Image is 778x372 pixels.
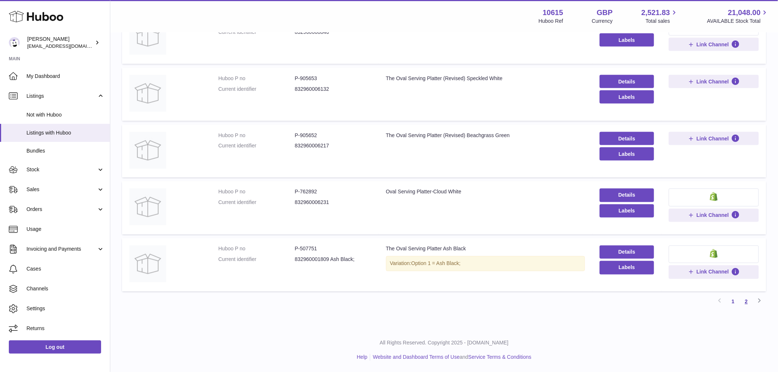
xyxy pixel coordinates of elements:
[129,246,166,282] img: The Oval Serving Platter Ash Black
[129,18,166,55] img: The Oval Serving Platter (Revised) Pearl White - Pearl White
[642,8,679,25] a: 2,521.83 Total sales
[600,132,654,145] a: Details
[129,75,166,112] img: The Oval Serving Platter (Revised) Speckled White
[600,246,654,259] a: Details
[600,90,654,104] button: Labels
[9,37,20,48] img: internalAdmin-10615@internal.huboo.com
[26,186,97,193] span: Sales
[597,8,613,18] strong: GBP
[386,256,585,271] div: Variation:
[27,43,108,49] span: [EMAIL_ADDRESS][DOMAIN_NAME]
[218,199,295,206] dt: Current identifier
[642,8,670,18] span: 2,521.83
[707,8,769,25] a: 21,048.00 AVAILABLE Stock Total
[116,340,772,347] p: All Rights Reserved. Copyright 2025 - [DOMAIN_NAME]
[669,132,759,145] button: Link Channel
[411,261,461,267] span: Option 1 = Ash Black;
[26,325,104,332] span: Returns
[600,261,654,274] button: Labels
[386,189,585,196] div: Oval Serving Platter-Cloud White
[218,132,295,139] dt: Huboo P no
[295,132,371,139] dd: P-905652
[218,142,295,149] dt: Current identifier
[129,132,166,169] img: The Oval Serving Platter (Revised) Beachgrass Green
[26,285,104,292] span: Channels
[600,204,654,218] button: Labels
[600,189,654,202] a: Details
[218,256,295,263] dt: Current identifier
[710,192,718,201] img: shopify-small.png
[697,135,729,142] span: Link Channel
[295,142,371,149] dd: 832960006217
[218,246,295,253] dt: Huboo P no
[600,147,654,161] button: Labels
[295,246,371,253] dd: P-507751
[669,265,759,279] button: Link Channel
[26,111,104,118] span: Not with Huboo
[539,18,563,25] div: Huboo Ref
[697,212,729,219] span: Link Channel
[543,8,563,18] strong: 10615
[669,38,759,51] button: Link Channel
[26,147,104,154] span: Bundles
[727,295,740,308] a: 1
[386,246,585,253] div: The Oval Serving Platter Ash Black
[218,189,295,196] dt: Huboo P no
[669,209,759,222] button: Link Channel
[669,75,759,88] button: Link Channel
[600,75,654,88] a: Details
[218,75,295,82] dt: Huboo P no
[697,269,729,275] span: Link Channel
[26,93,97,100] span: Listings
[26,166,97,173] span: Stock
[295,189,371,196] dd: P-762892
[740,295,753,308] a: 2
[129,189,166,225] img: Oval Serving Platter-Cloud White
[728,8,761,18] span: 21,048.00
[386,132,585,139] div: The Oval Serving Platter (Revised) Beachgrass Green
[26,246,97,253] span: Invoicing and Payments
[295,86,371,93] dd: 832960006132
[646,18,678,25] span: Total sales
[710,249,718,258] img: shopify-small.png
[218,86,295,93] dt: Current identifier
[468,354,532,360] a: Service Terms & Conditions
[295,199,371,206] dd: 832960006231
[26,305,104,312] span: Settings
[697,78,729,85] span: Link Channel
[26,226,104,233] span: Usage
[373,354,460,360] a: Website and Dashboard Terms of Use
[26,73,104,80] span: My Dashboard
[357,354,368,360] a: Help
[386,75,585,82] div: The Oval Serving Platter (Revised) Speckled White
[600,33,654,47] button: Labels
[370,354,531,361] li: and
[592,18,613,25] div: Currency
[295,75,371,82] dd: P-905653
[697,41,729,48] span: Link Channel
[26,265,104,272] span: Cases
[26,206,97,213] span: Orders
[9,340,101,354] a: Log out
[707,18,769,25] span: AVAILABLE Stock Total
[295,256,371,263] dd: 832960001809 Ash Black;
[27,36,93,50] div: [PERSON_NAME]
[26,129,104,136] span: Listings with Huboo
